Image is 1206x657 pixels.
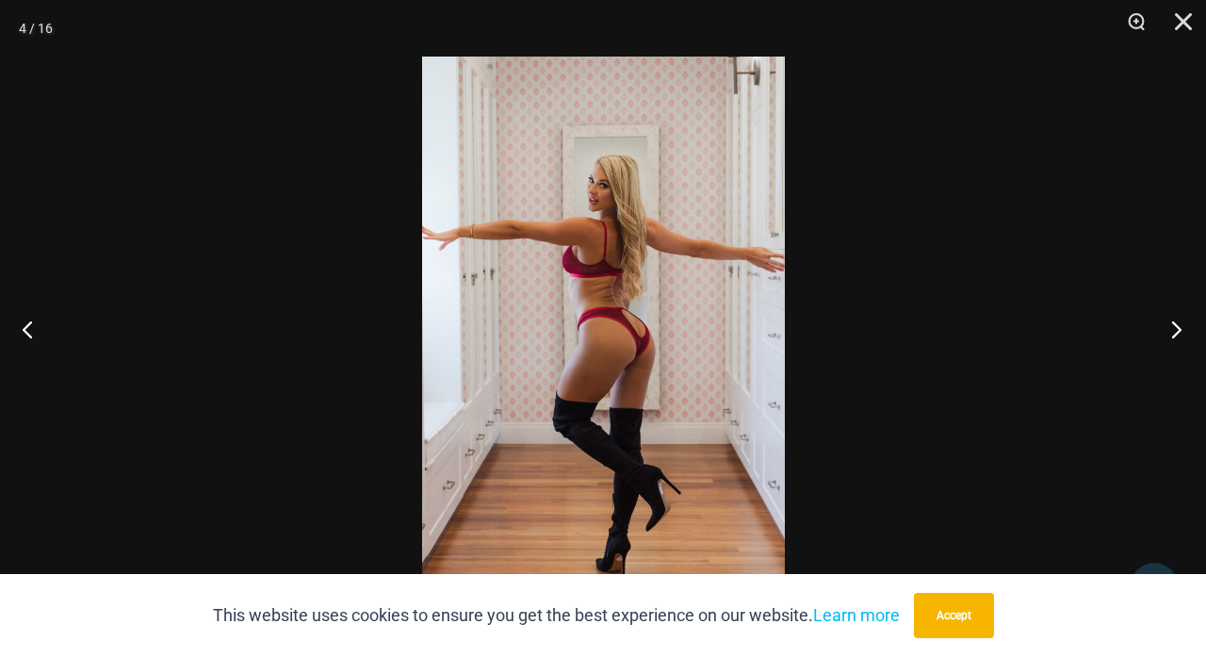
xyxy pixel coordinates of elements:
img: Guilty Pleasures Red 1045 Bra 6045 Thong 02 [422,57,785,600]
a: Learn more [813,605,900,625]
div: 4 / 16 [19,14,53,42]
button: Next [1135,282,1206,376]
button: Accept [914,593,994,638]
p: This website uses cookies to ensure you get the best experience on our website. [213,601,900,630]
